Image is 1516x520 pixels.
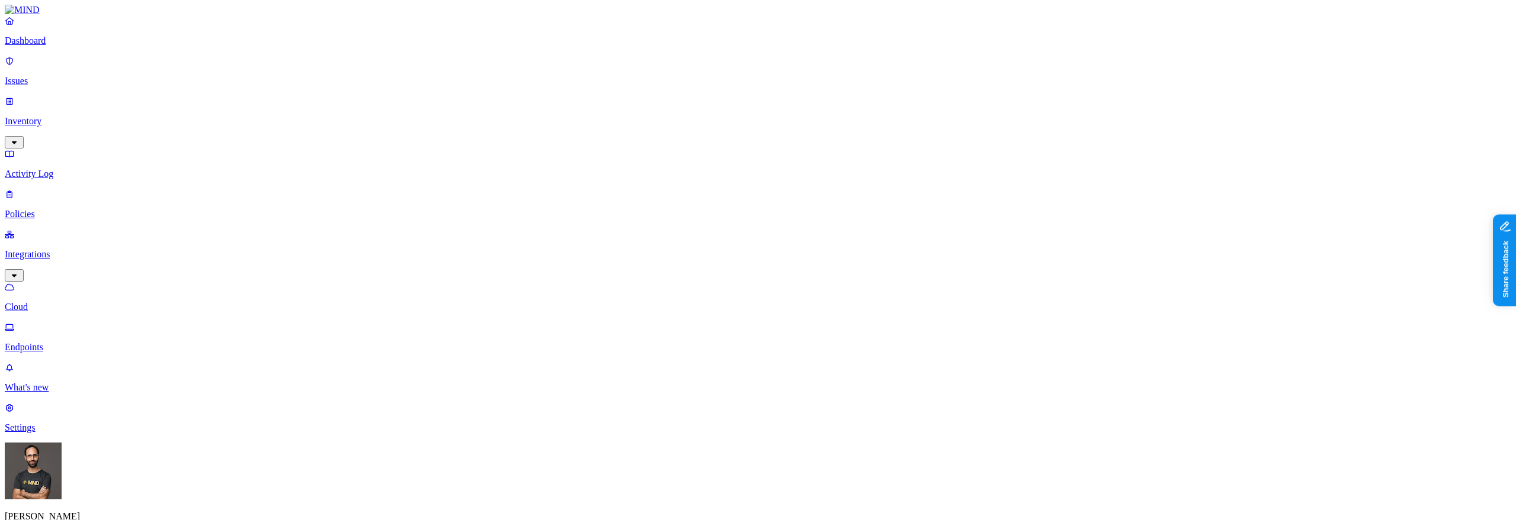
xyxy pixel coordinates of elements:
[5,116,1511,127] p: Inventory
[5,189,1511,219] a: Policies
[5,56,1511,86] a: Issues
[5,5,40,15] img: MIND
[5,76,1511,86] p: Issues
[5,148,1511,179] a: Activity Log
[5,382,1511,393] p: What's new
[5,169,1511,179] p: Activity Log
[5,322,1511,353] a: Endpoints
[5,35,1511,46] p: Dashboard
[5,422,1511,433] p: Settings
[5,443,62,499] img: Ohad Abarbanel
[5,15,1511,46] a: Dashboard
[5,402,1511,433] a: Settings
[5,282,1511,312] a: Cloud
[5,302,1511,312] p: Cloud
[5,362,1511,393] a: What's new
[5,249,1511,260] p: Integrations
[5,342,1511,353] p: Endpoints
[5,229,1511,280] a: Integrations
[5,209,1511,219] p: Policies
[5,5,1511,15] a: MIND
[5,96,1511,147] a: Inventory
